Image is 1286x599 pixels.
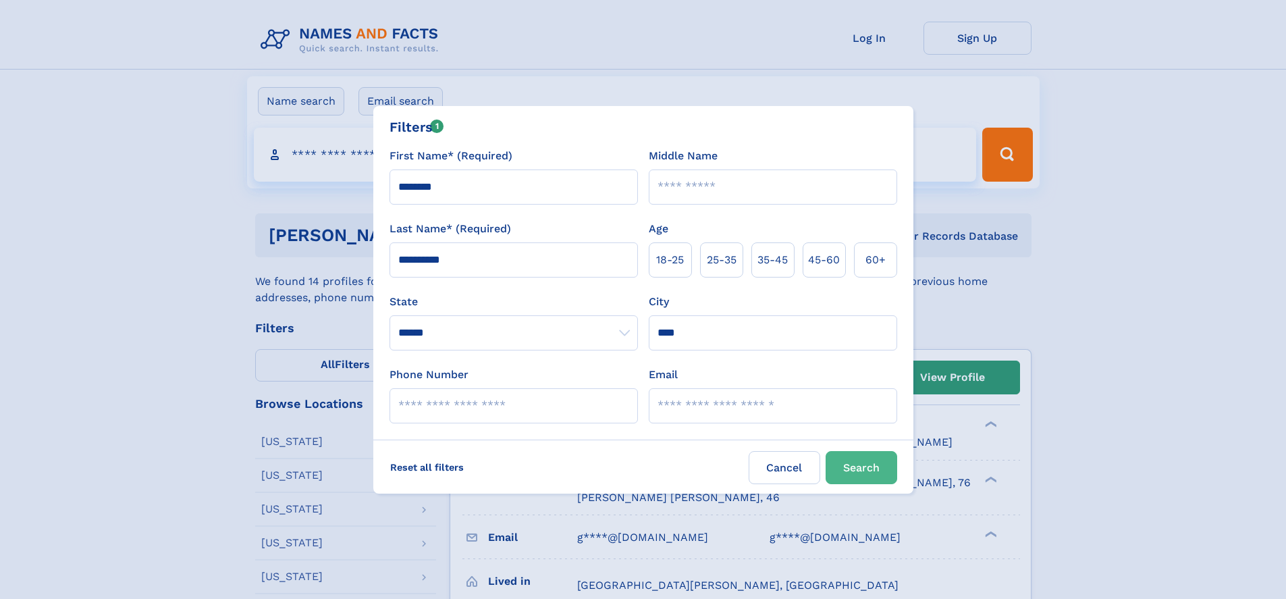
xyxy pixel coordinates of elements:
span: 25‑35 [707,252,736,268]
label: Phone Number [390,367,468,383]
span: 35‑45 [757,252,788,268]
label: City [649,294,669,310]
span: 45‑60 [808,252,840,268]
span: 60+ [865,252,886,268]
label: Middle Name [649,148,718,164]
label: First Name* (Required) [390,148,512,164]
label: Cancel [749,451,820,484]
button: Search [826,451,897,484]
label: State [390,294,638,310]
label: Age [649,221,668,237]
label: Reset all filters [381,451,473,484]
div: Filters [390,117,444,137]
label: Email [649,367,678,383]
label: Last Name* (Required) [390,221,511,237]
span: 18‑25 [656,252,684,268]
